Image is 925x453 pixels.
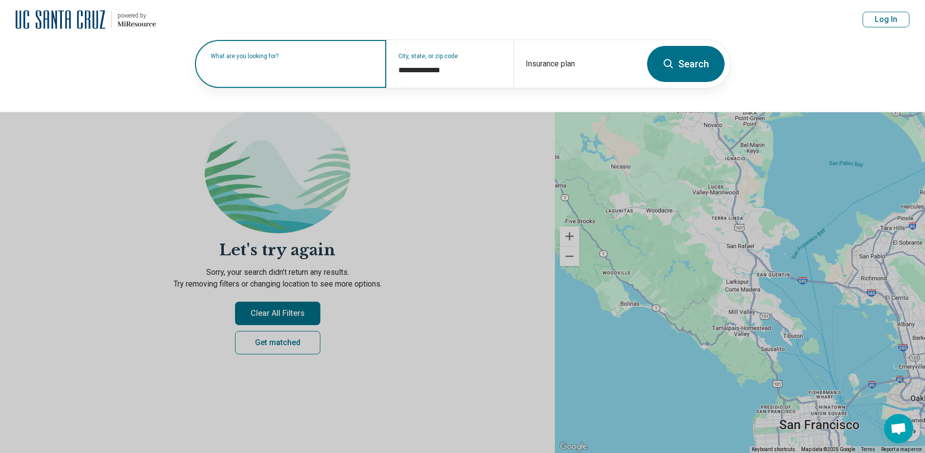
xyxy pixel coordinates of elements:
[16,8,156,31] a: University of California at Santa Cruzpowered by
[884,414,913,443] div: Open chat
[647,46,725,82] button: Search
[211,53,374,59] label: What are you looking for?
[16,8,105,31] img: University of California at Santa Cruz
[863,12,909,27] button: Log In
[118,11,156,20] div: powered by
